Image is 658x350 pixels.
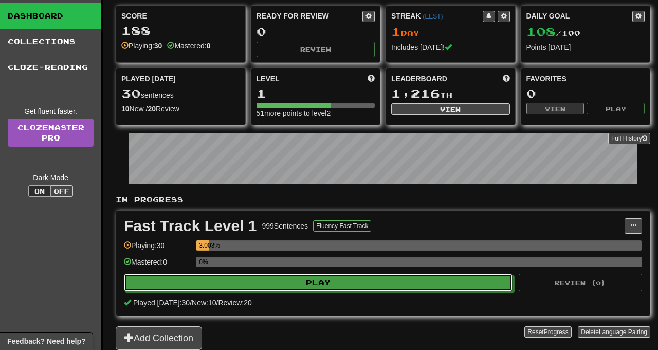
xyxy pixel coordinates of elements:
div: Playing: 30 [124,240,191,257]
div: Score [121,11,240,21]
button: DeleteLanguage Pairing [578,326,650,338]
a: (EEST) [423,13,443,20]
div: Includes [DATE]! [391,42,510,52]
button: Off [50,185,73,197]
div: Dark Mode [8,172,94,183]
strong: 10 [121,104,130,113]
strong: 20 [148,104,156,113]
div: th [391,87,510,100]
span: 1,216 [391,86,440,100]
strong: 0 [207,42,211,50]
div: 1 [257,87,375,100]
div: Points [DATE] [526,42,645,52]
div: Mastered: [167,41,210,51]
button: Play [124,274,513,291]
div: Playing: [121,41,162,51]
span: Level [257,74,280,84]
div: 0 [257,25,375,38]
span: Played [DATE]: 30 [133,299,190,307]
div: 0 [526,87,645,100]
button: Play [587,103,645,114]
button: On [28,185,51,197]
span: Open feedback widget [7,336,85,346]
div: sentences [121,87,240,100]
span: 30 [121,86,141,100]
button: Fluency Fast Track [313,220,371,232]
div: 51 more points to level 2 [257,108,375,118]
div: Ready for Review [257,11,363,21]
span: Played [DATE] [121,74,176,84]
div: Fast Track Level 1 [124,218,257,234]
button: Review [257,42,375,57]
span: Score more points to level up [368,74,375,84]
span: / [190,299,192,307]
button: ResetProgress [524,326,571,338]
span: Review: 20 [218,299,251,307]
div: Mastered: 0 [124,257,191,274]
div: New / Review [121,103,240,114]
p: In Progress [116,195,650,205]
button: Review (0) [519,274,642,291]
span: / 100 [526,29,580,38]
span: This week in points, UTC [503,74,510,84]
div: Get fluent faster. [8,106,94,116]
div: Day [391,25,510,39]
span: Language Pairing [599,328,647,336]
div: 188 [121,24,240,37]
button: View [391,103,510,115]
button: Add Collection [116,326,202,350]
div: Streak [391,11,483,21]
span: Progress [544,328,569,336]
button: View [526,103,584,114]
span: New: 10 [192,299,216,307]
strong: 30 [154,42,162,50]
div: Daily Goal [526,11,633,22]
a: ClozemasterPro [8,119,94,147]
button: Full History [608,133,650,144]
div: 999 Sentences [262,221,308,231]
span: / [216,299,218,307]
span: 108 [526,24,556,39]
span: 1 [391,24,401,39]
div: 3.003% [199,240,209,251]
div: Favorites [526,74,645,84]
span: Leaderboard [391,74,447,84]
